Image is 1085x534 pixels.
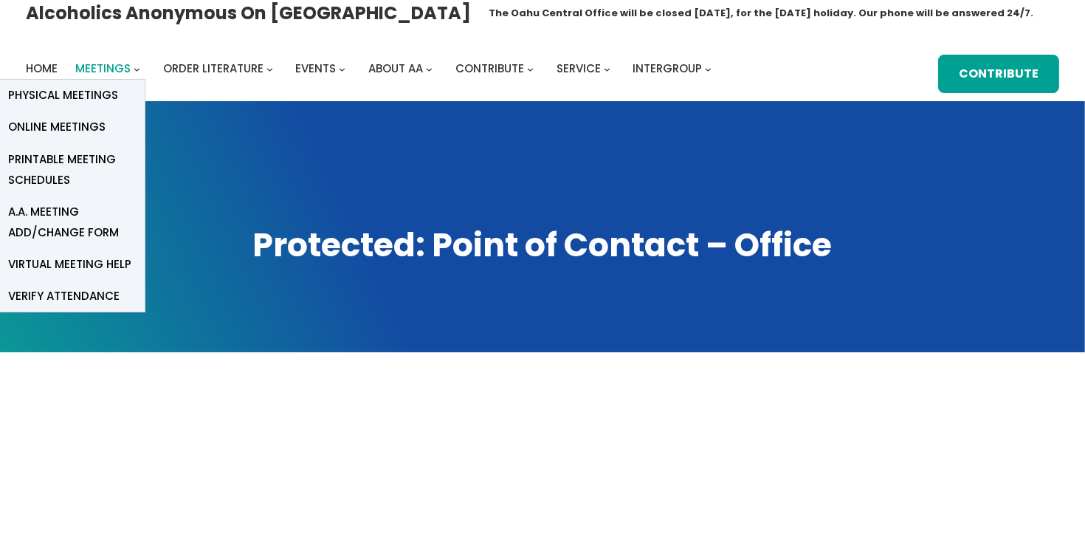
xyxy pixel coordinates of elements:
span: Printable Meeting Schedules [8,149,134,191]
span: Contribute [455,61,524,76]
a: Events [296,58,337,79]
a: Contribute [938,55,1059,93]
button: Order Literature submenu [266,65,273,72]
span: A.A. Meeting Add/Change Form [8,202,134,243]
span: Service [557,61,601,76]
h1: Protected: Point of Contact – Office [26,223,1059,267]
span: About AA [368,61,423,76]
button: Service submenu [604,65,610,72]
span: Meetings [75,61,131,76]
button: Meetings submenu [134,65,140,72]
span: Intergroup [633,61,703,76]
button: Intergroup submenu [705,65,712,72]
span: Online Meetings [8,117,106,137]
span: Events [296,61,337,76]
span: Home [26,61,58,76]
button: Contribute submenu [527,65,534,72]
a: Service [557,58,601,79]
button: About AA submenu [426,65,433,72]
span: verify attendance [8,286,120,307]
a: Intergroup [633,58,703,79]
a: About AA [368,58,423,79]
a: Home [26,58,58,79]
span: Virtual Meeting Help [8,254,131,275]
a: Meetings [75,58,131,79]
a: Contribute [455,58,524,79]
nav: Intergroup [26,58,717,79]
span: Order Literature [163,61,263,76]
span: Physical Meetings [8,85,118,106]
button: Events submenu [339,65,345,72]
h1: The Oahu Central Office will be closed [DATE], for the [DATE] holiday. Our phone will be answered... [489,6,1033,21]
